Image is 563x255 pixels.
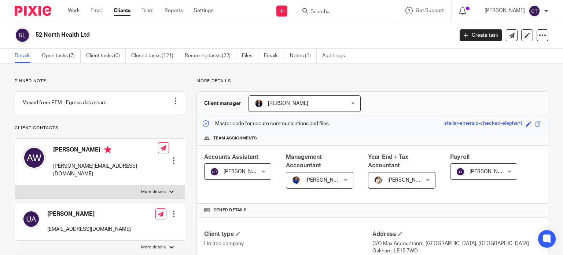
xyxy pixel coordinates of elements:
input: Search [310,9,376,15]
img: svg%3E [210,167,219,176]
a: Audit logs [322,49,350,63]
img: Kayleigh%20Henson.jpeg [374,176,383,185]
h2: 52 North Health Ltd [36,31,366,39]
i: Primary [104,146,111,153]
a: Client tasks (0) [86,49,126,63]
a: Emails [264,49,284,63]
img: svg%3E [22,146,46,170]
h4: Client type [204,230,372,238]
img: svg%3E [22,210,40,228]
a: Recurring tasks (22) [185,49,236,63]
p: [PERSON_NAME][EMAIL_ADDRESS][DOMAIN_NAME] [53,163,158,178]
span: [PERSON_NAME] [470,169,510,174]
div: stellar-emerald-checked-elephant [444,120,522,128]
img: martin-hickman.jpg [254,99,263,108]
img: svg%3E [529,5,540,17]
a: Email [91,7,103,14]
span: Get Support [416,8,444,13]
a: Clients [114,7,130,14]
p: C/O Max Accountants, [GEOGRAPHIC_DATA], [GEOGRAPHIC_DATA] [372,240,541,247]
p: [EMAIL_ADDRESS][DOMAIN_NAME] [47,226,131,233]
p: Master code for secure communications and files [202,120,329,127]
span: Other details [213,207,247,213]
span: Team assignments [213,135,257,141]
span: [PERSON_NAME] [305,178,346,183]
img: Nicole.jpeg [292,176,301,185]
span: Management Acccountant [286,154,322,168]
a: Reports [165,7,183,14]
h4: [PERSON_NAME] [47,210,131,218]
a: Team [141,7,154,14]
p: Limited company [204,240,372,247]
h3: Client manager [204,100,241,107]
span: Payroll [450,154,470,160]
img: svg%3E [15,28,30,43]
span: [PERSON_NAME] [387,178,428,183]
p: More details [196,78,548,84]
a: Details [15,49,36,63]
img: Pixie [15,6,51,16]
img: svg%3E [456,167,465,176]
a: Closed tasks (121) [131,49,179,63]
a: Settings [194,7,213,14]
p: More details [141,244,166,250]
h4: [PERSON_NAME] [53,146,158,155]
p: Pinned note [15,78,185,84]
p: [PERSON_NAME] [485,7,525,14]
span: [PERSON_NAME] [224,169,264,174]
span: [PERSON_NAME] [268,101,308,106]
h4: Address [372,230,541,238]
span: Year End + Tax Accountant [368,154,408,168]
a: Create task [460,29,502,41]
a: Notes (1) [290,49,317,63]
a: Open tasks (7) [42,49,81,63]
span: Accounts Assistant [204,154,258,160]
a: Work [68,7,80,14]
p: Oakham, LE15 7WD [372,247,541,255]
p: Client contacts [15,125,185,131]
p: More details [141,189,166,195]
a: Files [242,49,258,63]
